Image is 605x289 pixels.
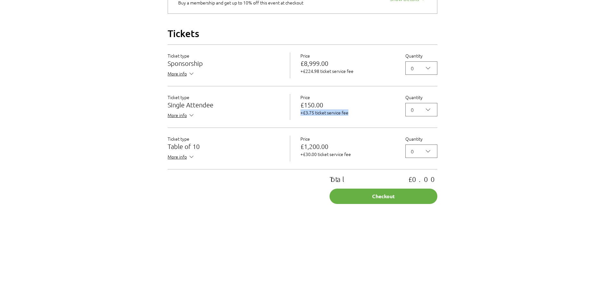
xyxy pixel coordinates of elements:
[168,102,280,108] h3: Single Attendee
[168,60,280,66] h3: Sponsorship
[300,109,395,116] p: +£3.75 ticket service fee
[411,147,414,155] div: 0
[408,176,437,182] p: £0.00
[168,27,437,40] h2: Tickets
[411,106,414,113] div: 0
[405,94,437,100] label: Quantity
[300,102,395,108] p: £150.00
[300,52,310,59] span: Price
[300,151,395,157] p: +£30.00 ticket service fee
[300,94,310,100] span: Price
[300,143,395,150] p: £1,200.00
[300,60,395,66] p: £8,999.00
[168,52,189,59] span: Ticket type
[330,189,437,204] button: Checkout
[168,143,280,150] h3: Table of 10
[405,136,437,142] label: Quantity
[168,94,189,100] span: Ticket type
[300,136,310,142] span: Price
[330,176,346,182] p: Total
[168,70,195,78] button: More info
[411,64,414,72] div: 0
[168,112,195,120] button: More info
[168,136,189,142] span: Ticket type
[405,52,437,59] label: Quantity
[300,68,395,74] p: +£224.98 ticket service fee
[168,153,195,161] button: More info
